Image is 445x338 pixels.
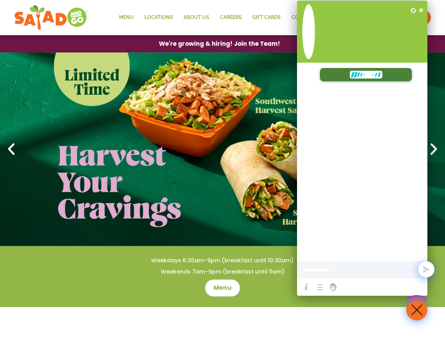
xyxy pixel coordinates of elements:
a: Support [328,281,339,293]
a: Careers [215,10,247,26]
span: We're growing & hiring! Join the Team! [159,41,280,47]
h4: Weekends 7am-9pm (breakfast until 11am) [14,268,431,276]
img: wpChatIcon [302,4,315,59]
a: Menu [114,10,139,26]
a: Locations [139,10,178,26]
span: Menu [214,284,231,292]
a: Menu [205,280,240,296]
h4: Weekdays 6:30am-9pm (breakfast until 10:30am) [14,257,431,264]
a: Chat [314,280,326,292]
a: Help [301,281,312,293]
a: Contact Us [286,10,329,26]
img: Typing... [350,71,382,79]
div: Reset [408,5,419,15]
button: Send [418,261,434,277]
a: We're growing & hiring! Join the Team! [148,36,291,52]
nav: Menu [114,10,352,26]
a: GIFT CARDS [247,10,286,26]
img: new-SAG-logo-768×292 [14,4,88,32]
a: About Us [178,10,215,26]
